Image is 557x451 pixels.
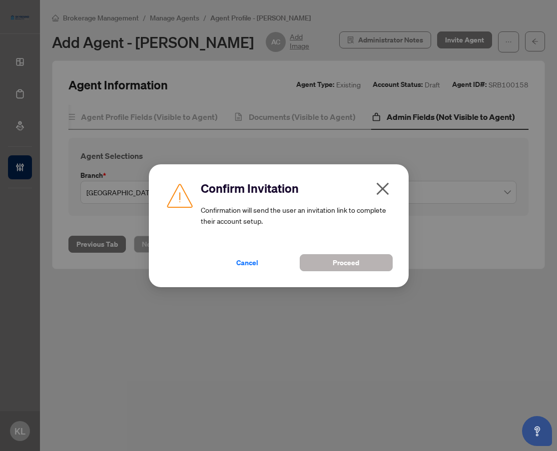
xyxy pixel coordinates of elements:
[236,255,258,271] span: Cancel
[201,254,294,271] button: Cancel
[300,254,393,271] button: Proceed
[201,204,393,226] article: Confirmation will send the user an invitation link to complete their account setup.
[375,181,391,197] span: close
[333,255,359,271] span: Proceed
[201,180,393,196] h2: Confirm Invitation
[165,180,195,210] img: Caution Icon
[522,416,552,446] button: Open asap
